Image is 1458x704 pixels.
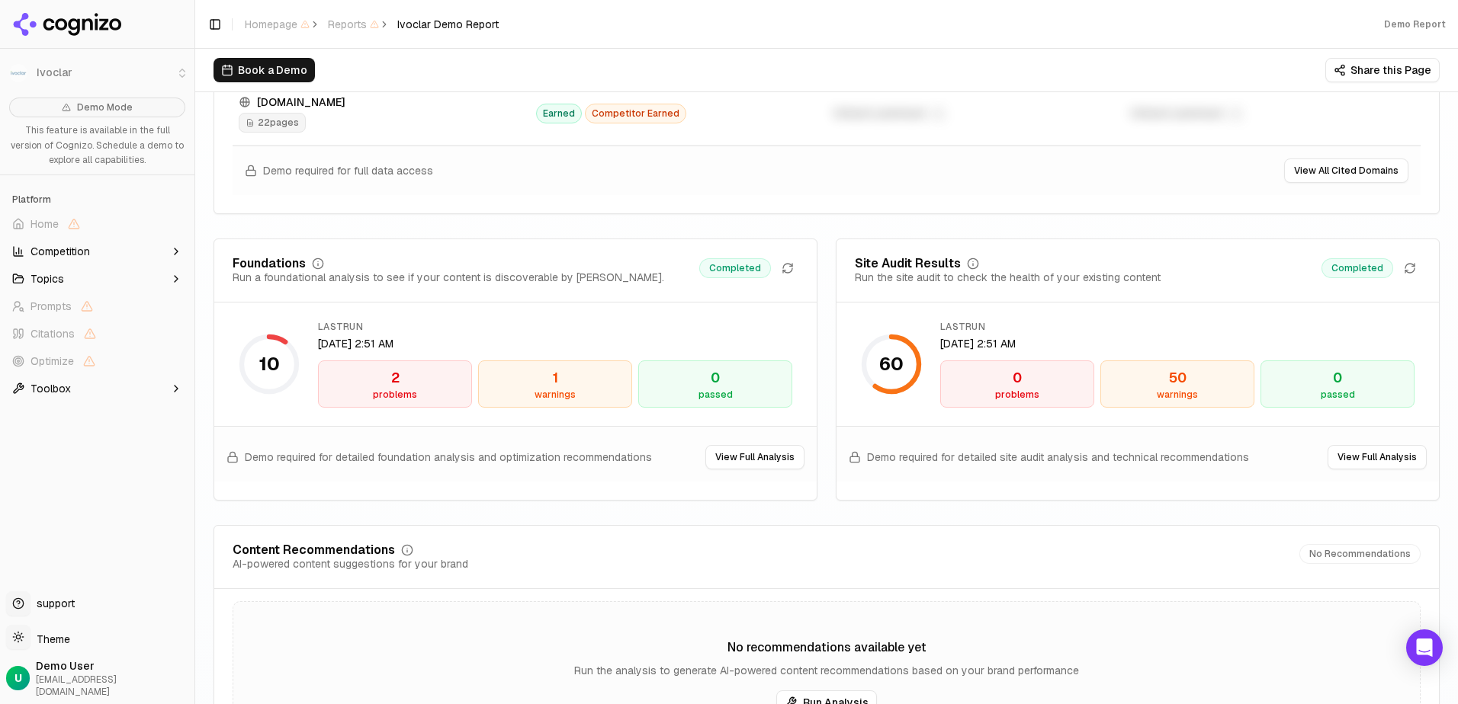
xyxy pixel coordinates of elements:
button: View All Cited Domains [1284,158,1408,183]
button: View Full Analysis [705,445,804,469]
span: Reports [328,17,379,32]
div: passed [645,389,785,401]
div: AI-powered content suggestions for your brand [233,556,468,571]
button: Topics [6,267,188,291]
span: [EMAIL_ADDRESS][DOMAIN_NAME] [36,674,188,698]
div: warnings [1107,389,1248,401]
div: lastRun [940,321,1415,333]
span: support [31,596,75,611]
button: View Full Analysis [1328,445,1427,469]
span: Completed [699,258,771,278]
span: Prompts [31,299,72,314]
div: Demo Report [1384,18,1446,30]
div: Content Recommendations [233,544,395,556]
span: Demo User [36,658,188,674]
div: [DOMAIN_NAME] [239,94,524,110]
span: Citations [31,326,75,341]
span: No Recommendations [1299,544,1421,564]
span: Theme [31,632,70,646]
span: Demo required for detailed foundation analysis and optimization recommendations [245,450,652,465]
button: Competition [6,239,188,264]
p: This feature is available in the full version of Cognizo. Schedule a demo to explore all capabili... [9,123,185,168]
button: Share this Page [1325,58,1440,82]
div: problems [947,389,1087,401]
span: Optimize [31,354,74,369]
div: problems [325,389,465,401]
div: 50 [1107,367,1248,389]
button: Book a Demo [214,58,315,82]
div: warnings [485,389,625,401]
div: Unlock premium [833,104,1118,123]
span: Competition [31,244,90,259]
div: 1 [485,367,625,389]
div: 60 [879,352,904,376]
button: Toolbox [6,376,188,401]
span: Competitor Earned [585,104,686,123]
span: Demo required for detailed site audit analysis and technical recommendations [867,450,1249,465]
div: Run the site audit to check the health of your existing content [855,270,1161,285]
div: Run the analysis to generate AI-powered content recommendations based on your brand performance [233,663,1420,678]
div: Unlock premium [1130,104,1415,123]
div: 0 [947,367,1087,389]
span: Earned [536,104,582,123]
div: Run a foundational analysis to see if your content is discoverable by [PERSON_NAME]. [233,270,664,285]
div: No recommendations available yet [233,638,1420,657]
span: Homepage [245,17,310,32]
div: passed [1267,389,1408,401]
div: Foundations [233,258,306,270]
div: [DATE] 2:51 AM [940,336,1415,351]
span: Topics [31,271,64,286]
div: 2 [325,367,465,389]
span: Toolbox [31,381,71,396]
div: 10 [259,352,280,376]
div: 0 [1267,367,1408,389]
nav: breadcrumb [245,17,499,32]
div: Site Audit Results [855,258,961,270]
div: 0 [645,367,785,389]
div: Open Intercom Messenger [1406,629,1443,666]
span: Demo required for full data access [263,163,433,178]
span: Demo Mode [77,101,133,114]
div: lastRun [318,321,792,333]
div: Platform [6,187,188,212]
div: [DATE] 2:51 AM [318,336,792,351]
span: Completed [1322,258,1393,278]
span: 22 pages [239,113,306,133]
span: Ivoclar Demo Report [397,17,499,32]
span: Home [31,216,59,232]
span: U [14,670,22,686]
